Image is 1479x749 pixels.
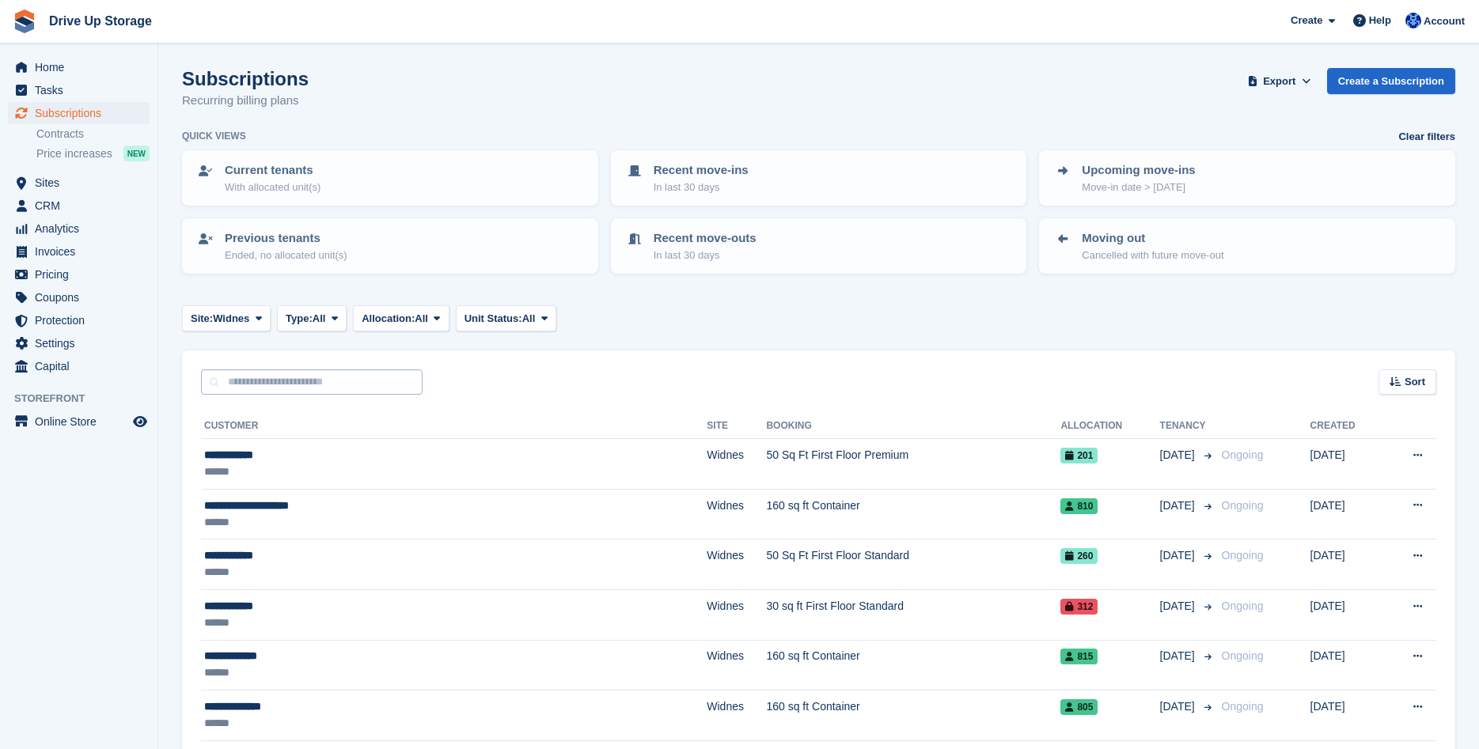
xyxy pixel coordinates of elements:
td: Widnes [707,539,766,590]
span: Protection [35,309,130,331]
span: Tasks [35,79,130,101]
a: menu [8,240,150,263]
a: Moving out Cancelled with future move-out [1041,220,1454,272]
span: Home [35,56,130,78]
p: Move-in date > [DATE] [1082,180,1195,195]
span: 805 [1060,699,1098,715]
button: Site: Widnes [182,305,271,331]
span: Account [1424,13,1465,29]
p: Ended, no allocated unit(s) [225,248,347,263]
span: Help [1369,13,1391,28]
span: Ongoing [1222,649,1264,662]
span: Widnes [213,311,249,327]
span: Ongoing [1222,499,1264,512]
p: Cancelled with future move-out [1082,248,1223,263]
h6: Quick views [182,129,246,143]
a: menu [8,79,150,101]
span: Ongoing [1222,549,1264,562]
p: In last 30 days [654,248,757,263]
p: Recent move-ins [654,161,749,180]
td: Widnes [707,439,766,490]
span: Ongoing [1222,600,1264,612]
a: Recent move-ins In last 30 days [612,152,1026,204]
span: [DATE] [1160,698,1198,715]
a: menu [8,218,150,240]
a: Drive Up Storage [43,8,158,34]
span: [DATE] [1160,547,1198,564]
button: Unit Status: All [456,305,556,331]
p: Upcoming move-ins [1082,161,1195,180]
span: Site: [191,311,213,327]
span: Capital [35,355,130,377]
img: Widnes Team [1405,13,1421,28]
span: Settings [35,332,130,354]
a: menu [8,263,150,286]
a: Clear filters [1398,129,1455,145]
th: Customer [201,414,707,439]
a: menu [8,195,150,217]
td: [DATE] [1310,489,1383,539]
td: [DATE] [1310,690,1383,741]
td: Widnes [707,640,766,690]
a: Upcoming move-ins Move-in date > [DATE] [1041,152,1454,204]
button: Type: All [277,305,347,331]
a: Current tenants With allocated unit(s) [184,152,597,204]
td: 50 Sq Ft First Floor Premium [766,439,1060,490]
span: [DATE] [1160,598,1198,615]
a: Price increases NEW [36,145,150,162]
span: 260 [1060,548,1098,564]
a: Preview store [131,412,150,431]
td: 50 Sq Ft First Floor Standard [766,539,1060,590]
a: menu [8,410,150,433]
span: Invoices [35,240,130,263]
td: 160 sq ft Container [766,489,1060,539]
span: 810 [1060,498,1098,514]
span: [DATE] [1160,447,1198,463]
a: menu [8,286,150,308]
p: Recent move-outs [654,229,757,248]
a: menu [8,102,150,124]
p: With allocated unit(s) [225,180,320,195]
a: Previous tenants Ended, no allocated unit(s) [184,220,597,272]
img: stora-icon-8386f47178a22dfd0bd8f6a31ec36ba5ce8667c1dd55bd0f319d3a0aa187defe.svg [13,9,36,33]
td: 30 sq ft First Floor Standard [766,589,1060,640]
a: menu [8,172,150,194]
p: In last 30 days [654,180,749,195]
th: Site [707,414,766,439]
span: 312 [1060,599,1098,615]
td: 160 sq ft Container [766,690,1060,741]
span: Create [1291,13,1322,28]
td: [DATE] [1310,539,1383,590]
span: All [313,311,326,327]
span: Unit Status: [465,311,522,327]
a: menu [8,332,150,354]
p: Current tenants [225,161,320,180]
a: menu [8,309,150,331]
td: Widnes [707,690,766,741]
span: Export [1263,74,1295,89]
td: Widnes [707,489,766,539]
a: menu [8,56,150,78]
span: Sites [35,172,130,194]
p: Recurring billing plans [182,92,309,110]
th: Booking [766,414,1060,439]
p: Previous tenants [225,229,347,248]
span: All [522,311,536,327]
span: [DATE] [1160,497,1198,514]
span: Ongoing [1222,448,1264,461]
button: Allocation: All [353,305,449,331]
td: [DATE] [1310,640,1383,690]
span: Analytics [35,218,130,240]
span: Price increases [36,146,112,161]
h1: Subscriptions [182,68,309,89]
td: Widnes [707,589,766,640]
span: Storefront [14,391,157,407]
span: [DATE] [1160,648,1198,664]
a: Contracts [36,127,150,142]
span: Ongoing [1222,700,1264,713]
span: Subscriptions [35,102,130,124]
span: Type: [286,311,313,327]
td: [DATE] [1310,439,1383,490]
a: Create a Subscription [1327,68,1455,94]
span: Coupons [35,286,130,308]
